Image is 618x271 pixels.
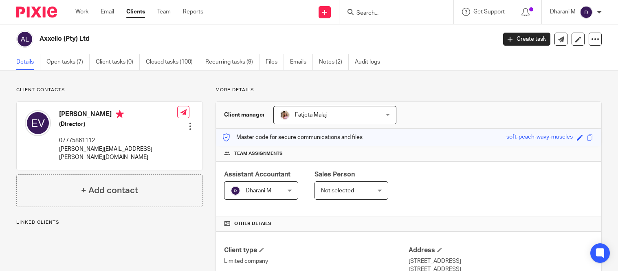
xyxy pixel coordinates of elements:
img: svg%3E [580,6,593,19]
input: Search [356,10,429,17]
a: Create task [503,33,550,46]
div: soft-peach-wavy-muscles [506,133,573,142]
a: Email [101,8,114,16]
span: Dharani M [246,188,271,194]
a: Emails [290,54,313,70]
img: svg%3E [16,31,33,48]
a: Client tasks (0) [96,54,140,70]
a: Team [157,8,171,16]
i: Primary [116,110,124,118]
a: Open tasks (7) [46,54,90,70]
span: Other details [234,220,271,227]
img: svg%3E [25,110,51,136]
h4: + Add contact [81,184,138,197]
span: Fatjeta Malaj [295,112,327,118]
p: 07775861112 [59,137,177,145]
a: Closed tasks (100) [146,54,199,70]
h4: Client type [224,246,409,255]
p: Linked clients [16,219,203,226]
span: Sales Person [314,171,355,178]
a: Recurring tasks (9) [205,54,260,70]
h4: [PERSON_NAME] [59,110,177,120]
p: Client contacts [16,87,203,93]
h3: Client manager [224,111,265,119]
span: Team assignments [234,150,283,157]
a: Notes (2) [319,54,349,70]
a: Files [266,54,284,70]
img: MicrosoftTeams-image%20(5).png [280,110,290,120]
h2: Axxello (Pty) Ltd [40,35,400,43]
span: Not selected [321,188,354,194]
p: [PERSON_NAME][EMAIL_ADDRESS][PERSON_NAME][DOMAIN_NAME] [59,145,177,162]
a: Reports [183,8,203,16]
p: Dharani M [550,8,576,16]
p: More details [216,87,602,93]
span: Assistant Accountant [224,171,290,178]
h4: Address [409,246,593,255]
p: Limited company [224,257,409,265]
img: Pixie [16,7,57,18]
h5: (Director) [59,120,177,128]
a: Work [75,8,88,16]
img: svg%3E [231,186,240,196]
a: Details [16,54,40,70]
p: Master code for secure communications and files [222,133,363,141]
a: Clients [126,8,145,16]
p: [STREET_ADDRESS] [409,257,593,265]
a: Audit logs [355,54,386,70]
span: Get Support [473,9,505,15]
